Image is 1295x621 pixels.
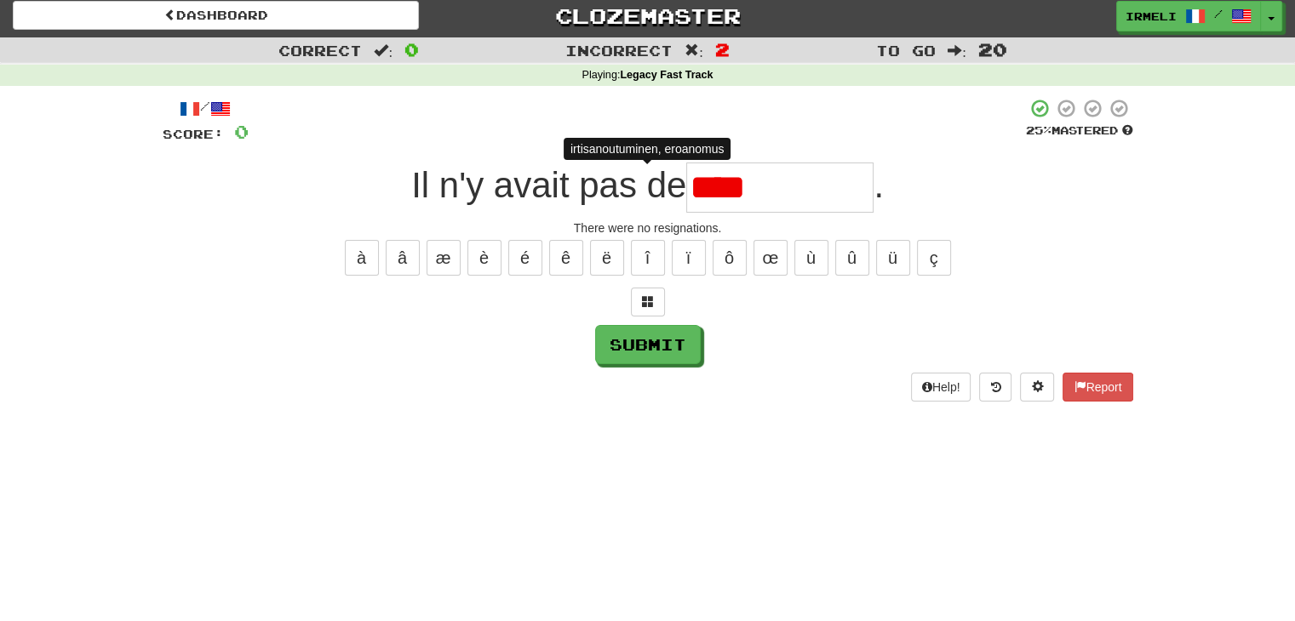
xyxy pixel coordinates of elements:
[163,127,224,141] span: Score:
[595,325,701,364] button: Submit
[163,98,249,119] div: /
[631,288,665,316] button: Switch sentence to multiple choice alt+p
[345,240,379,276] button: à
[427,240,461,276] button: æ
[374,43,393,58] span: :
[1026,123,1051,137] span: 25 %
[620,69,713,81] strong: Legacy Fast Track
[590,240,624,276] button: ë
[876,42,936,59] span: To go
[672,240,706,276] button: ï
[508,240,542,276] button: é
[1126,9,1177,24] span: Irmeli
[874,165,884,205] span: .
[876,240,910,276] button: ü
[1214,8,1223,20] span: /
[565,42,673,59] span: Incorrect
[13,1,419,30] a: Dashboard
[979,373,1011,402] button: Round history (alt+y)
[754,240,788,276] button: œ
[467,240,501,276] button: è
[911,373,971,402] button: Help!
[794,240,828,276] button: ù
[631,240,665,276] button: î
[278,42,362,59] span: Correct
[163,219,1133,236] div: There were no resignations.
[1026,123,1133,139] div: Mastered
[444,1,851,31] a: Clozemaster
[917,240,951,276] button: ç
[386,240,420,276] button: â
[411,165,686,205] span: Il n'y avait pas de
[404,39,419,60] span: 0
[1116,1,1261,31] a: Irmeli /
[564,138,731,160] div: irtisanoutuminen, eroanomus
[234,121,249,142] span: 0
[1063,373,1132,402] button: Report
[948,43,966,58] span: :
[713,240,747,276] button: ô
[549,240,583,276] button: ê
[715,39,730,60] span: 2
[835,240,869,276] button: û
[685,43,703,58] span: :
[978,39,1007,60] span: 20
